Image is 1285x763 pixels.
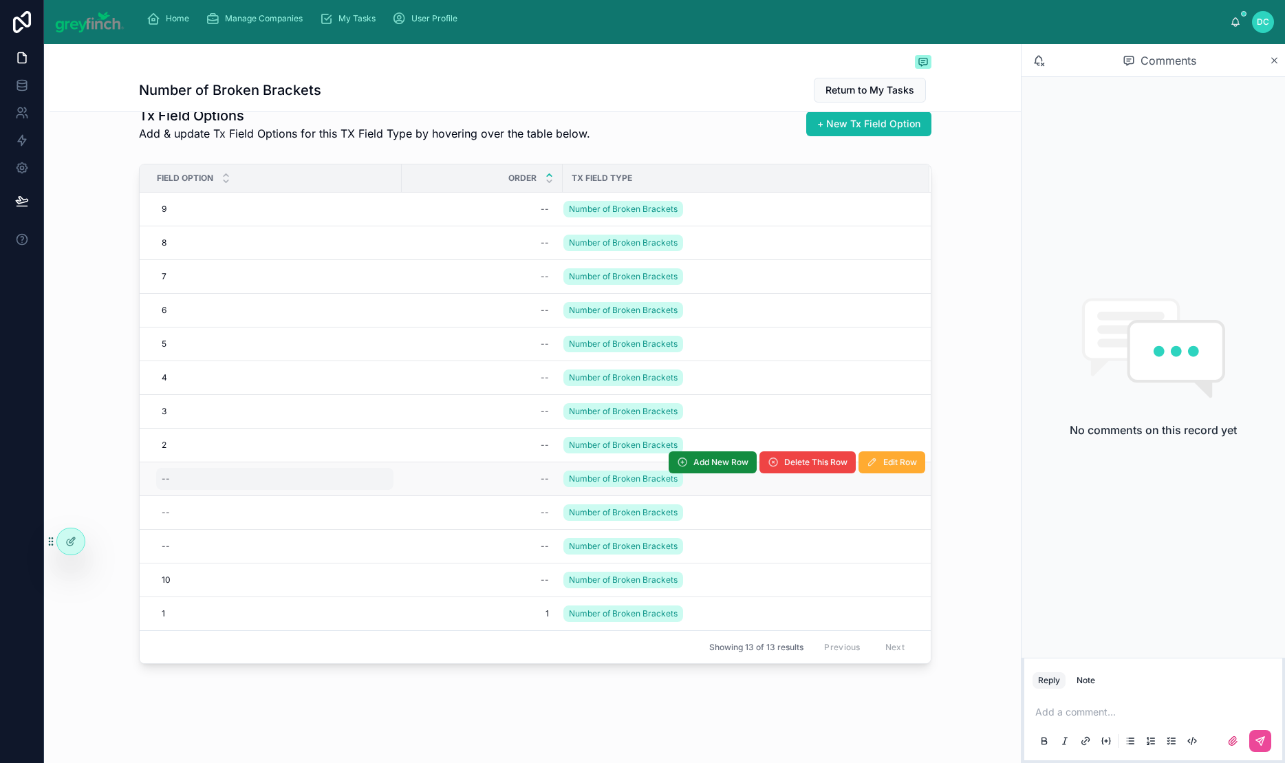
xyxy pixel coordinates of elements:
div: -- [541,541,549,552]
a: -- [156,535,393,557]
a: Number of Broken Brackets [563,333,913,355]
a: Number of Broken Brackets [563,198,913,220]
span: 9 [162,204,166,215]
span: 6 [162,305,166,316]
a: -- [156,468,393,490]
a: Number of Broken Brackets [563,369,683,386]
a: 9 [156,198,393,220]
span: Order [508,173,537,184]
a: Number of Broken Brackets [563,232,913,254]
a: Manage Companies [202,6,312,31]
a: 1 [410,603,554,625]
a: Home [142,6,199,31]
div: -- [162,507,170,518]
a: 1 [156,603,393,625]
a: 4 [156,367,393,389]
div: scrollable content [136,3,1231,34]
a: User Profile [388,6,467,31]
span: 7 [162,271,166,282]
a: 2 [156,434,393,456]
span: Return to My Tasks [825,83,914,97]
a: Number of Broken Brackets [563,201,683,217]
a: -- [410,400,554,422]
a: Number of Broken Brackets [563,400,913,422]
span: Number of Broken Brackets [569,541,678,552]
a: -- [410,266,554,288]
span: Number of Broken Brackets [569,372,678,383]
a: Number of Broken Brackets [563,367,913,389]
span: Edit Row [883,457,917,468]
span: Add New Row [693,457,748,468]
a: -- [410,232,554,254]
span: Manage Companies [225,13,303,24]
span: 3 [162,406,166,417]
a: -- [410,468,554,490]
a: -- [410,535,554,557]
div: -- [541,237,549,248]
span: Number of Broken Brackets [569,440,678,451]
a: Number of Broken Brackets [563,437,683,453]
a: Number of Broken Brackets [563,603,913,625]
span: + New Tx Field Option [817,117,920,131]
div: -- [541,338,549,350]
a: -- [410,367,554,389]
a: Number of Broken Brackets [563,569,913,591]
div: -- [541,507,549,518]
span: Number of Broken Brackets [569,406,678,417]
div: -- [541,574,549,585]
div: -- [162,473,170,484]
div: -- [541,372,549,383]
a: 10 [156,569,393,591]
span: Number of Broken Brackets [569,574,678,585]
span: Add & update Tx Field Options for this TX Field Type by hovering over the table below. [139,125,590,142]
button: Add New Row [669,451,757,473]
a: Number of Broken Brackets [563,502,913,524]
a: Number of Broken Brackets [563,266,913,288]
a: Number of Broken Brackets [563,605,683,622]
a: 3 [156,400,393,422]
span: Number of Broken Brackets [569,473,678,484]
div: Note [1077,675,1095,686]
a: Number of Broken Brackets [563,535,913,557]
span: Number of Broken Brackets [569,338,678,350]
a: 5 [156,333,393,355]
div: -- [541,204,549,215]
a: 8 [156,232,393,254]
span: Number of Broken Brackets [569,305,678,316]
button: Delete This Row [759,451,856,473]
a: -- [410,569,554,591]
span: 2 [162,440,166,451]
span: 1 [162,608,165,619]
span: Home [166,13,189,24]
div: -- [541,406,549,417]
a: Number of Broken Brackets [563,471,683,487]
a: -- [410,333,554,355]
a: Number of Broken Brackets [563,434,913,456]
a: Number of Broken Brackets [563,538,683,555]
span: Field Option [157,173,213,184]
button: Edit Row [859,451,925,473]
a: Number of Broken Brackets [563,299,913,321]
span: Showing 13 of 13 results [709,642,803,653]
h2: No comments on this record yet [1070,422,1237,438]
a: My Tasks [315,6,385,31]
button: Return to My Tasks [814,78,926,103]
a: Number of Broken Brackets [563,403,683,420]
button: + New Tx Field Option [806,111,931,136]
span: User Profile [411,13,457,24]
a: -- [410,502,554,524]
a: -- [410,434,554,456]
a: -- [156,502,393,524]
h1: Tx Field Options [139,106,590,125]
a: -- [410,198,554,220]
span: DC [1257,17,1269,28]
a: Number of Broken Brackets [563,504,683,521]
span: Number of Broken Brackets [569,271,678,282]
span: 10 [162,574,171,585]
span: My Tasks [338,13,376,24]
span: Number of Broken Brackets [569,507,678,518]
a: Number of Broken Brackets [563,572,683,588]
div: -- [162,541,170,552]
span: 5 [162,338,166,350]
span: Number of Broken Brackets [569,608,678,619]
